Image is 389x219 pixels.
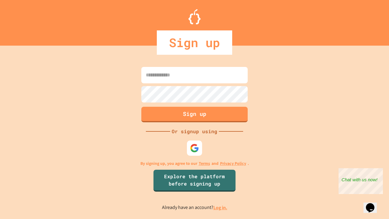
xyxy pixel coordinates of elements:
iframe: chat widget [363,195,383,213]
a: Log in. [213,204,227,211]
img: Logo.svg [188,9,201,24]
a: Terms [199,160,210,167]
iframe: chat widget [339,168,383,194]
a: Explore the platform before signing up [153,170,236,192]
p: Already have an account? [162,204,227,211]
button: Sign up [141,107,248,122]
div: Sign up [157,30,232,55]
p: By signing up, you agree to our and . [140,160,249,167]
div: Or signup using [170,128,219,135]
a: Privacy Policy [220,160,246,167]
img: google-icon.svg [190,144,199,153]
